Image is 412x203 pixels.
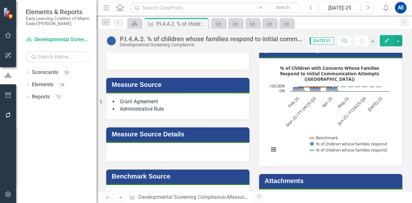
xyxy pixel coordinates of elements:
h3: Benchmark Source [112,173,246,180]
div: Developmental Screening Compliance [120,42,303,47]
small: Early Learning Coalition of Miami Dade/[PERSON_NAME] [26,16,90,26]
input: Search Below... [26,51,90,62]
text: 100.00% [269,83,285,89]
text: 100.00% [292,88,305,93]
div: » » [129,194,249,201]
div: 18 [57,82,67,88]
h3: Measure Source [112,81,246,88]
img: ClearPoint Strategy [3,7,14,19]
a: Elements [32,81,53,88]
text: 90.91% [310,88,321,93]
button: Show % of children whose families respond [309,147,388,153]
svg: Interactive chart [266,63,393,160]
div: 15 [53,94,63,100]
div: % of Children with Concerns Whose Families Respond to Initial Communication Attempts (Monroe). Hi... [266,63,396,160]
div: [DATE]-25 [321,4,358,12]
text: Apr-25 [321,96,333,108]
text: Feb-25 [287,96,300,109]
img: No Information [106,36,117,46]
h3: Attachments [265,177,399,184]
button: Show % of children whose families respond [310,141,388,147]
text: [DATE]-25 [367,96,384,113]
text: 0% [279,88,285,94]
a: Scorecards [32,69,58,76]
button: AE [395,2,407,14]
span: Grant Agreement [120,98,158,105]
button: [DATE]-25 [319,2,360,14]
button: View chart menu, % of Children with Concerns Whose Families Respond to Initial Communication Atte... [269,145,278,154]
h3: Measure Source Details [112,131,246,138]
span: Administrative Rule [120,106,164,112]
input: Search ClearPoint... [130,2,300,14]
span: Search [276,5,290,10]
span: [DATE]-25 [310,37,333,44]
div: P.I.4.A.2. % of children whose families respond to initial communication attempts ([PERSON_NAME]) [156,20,207,28]
span: Elements & Reports [26,8,90,16]
text: % of Children with Concerns Whose Families Respond to Initial Communication Attempts ([GEOGRAPHIC... [280,65,379,82]
a: Developmental Screening Compliance [26,36,90,43]
a: Reports [32,93,50,101]
button: Show Benchmark [310,135,338,141]
a: Measures [227,194,249,200]
button: Search [267,3,299,12]
text: Mar-25 / FY 24/25-Q3 [285,96,317,128]
div: P.I.4.A.2. % of children whose families respond to initial communication attempts ([PERSON_NAME]) [120,35,303,42]
div: 55 [61,70,72,75]
text: 100.00% [325,88,339,93]
text: Jun-25 / FY24/25-Q4 [336,95,367,126]
text: May-25 [336,96,350,109]
a: Developmental Screening Compliance [138,194,225,200]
